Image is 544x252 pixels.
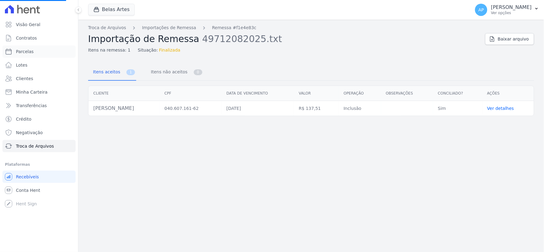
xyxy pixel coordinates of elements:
span: Conta Hent [16,187,40,193]
th: Data de vencimento [222,86,294,101]
span: Troca de Arquivos [16,143,54,149]
p: [PERSON_NAME] [491,4,532,10]
span: Recebíveis [16,174,39,180]
td: Sim [433,101,482,116]
span: Contratos [16,35,37,41]
a: Recebíveis [2,171,76,183]
a: Ver detalhes [487,106,514,111]
th: CPF [159,86,222,101]
td: [PERSON_NAME] [88,101,159,116]
span: Importação de Remessa [88,33,199,44]
span: Itens aceitos [89,66,122,78]
a: Troca de Arquivos [88,25,126,31]
a: Itens aceitos 1 [88,64,136,81]
a: Baixar arquivo [485,33,534,45]
span: Minha Carteira [16,89,47,95]
a: Conta Hent [2,184,76,196]
span: Negativação [16,130,43,136]
span: Transferências [16,103,47,109]
th: Ações [482,86,534,101]
a: Minha Carteira [2,86,76,98]
a: Transferências [2,99,76,112]
th: Cliente [88,86,159,101]
a: Visão Geral [2,18,76,31]
span: AP [478,8,484,12]
button: Belas Artes [88,4,135,15]
td: [DATE] [222,101,294,116]
span: Crédito [16,116,32,122]
a: Itens não aceitos 0 [146,64,204,81]
div: Plataformas [5,161,73,168]
span: 49712082025.txt [202,33,282,44]
th: Observações [381,86,433,101]
span: 0 [194,69,202,75]
span: Itens não aceitos [147,66,189,78]
a: Clientes [2,72,76,85]
td: R$ 137,51 [294,101,339,116]
span: 1 [126,69,135,75]
th: Valor [294,86,339,101]
span: Clientes [16,76,33,82]
a: Lotes [2,59,76,71]
td: Inclusão [339,101,381,116]
button: AP [PERSON_NAME] Ver opções [470,1,544,18]
a: Negativação [2,126,76,139]
p: Ver opções [491,10,532,15]
th: Conciliado? [433,86,482,101]
td: 040.607.161-62 [159,101,222,116]
span: Finalizada [159,47,181,53]
a: Contratos [2,32,76,44]
span: Visão Geral [16,21,40,28]
a: Parcelas [2,45,76,58]
a: Remessa #f1e4e83c [212,25,257,31]
a: Crédito [2,113,76,125]
span: Situação: [138,47,158,53]
span: Baixar arquivo [498,36,529,42]
span: Itens na remessa: 1 [88,47,130,53]
th: Operação [339,86,381,101]
a: Troca de Arquivos [2,140,76,152]
a: Importações de Remessa [142,25,196,31]
span: Lotes [16,62,28,68]
span: Parcelas [16,48,34,55]
nav: Breadcrumb [88,25,480,31]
